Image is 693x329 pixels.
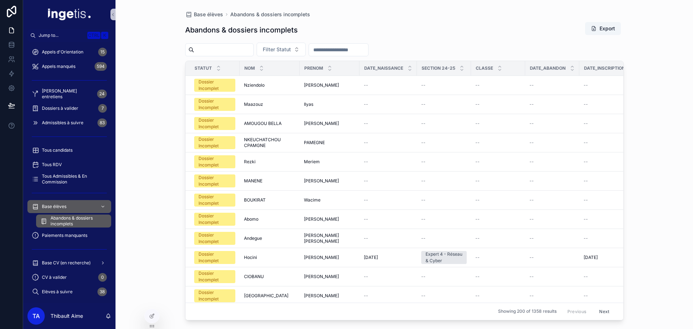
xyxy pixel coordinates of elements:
span: Dossiers à valider [42,105,78,111]
a: [PERSON_NAME] [304,178,355,184]
span: -- [475,140,480,146]
a: Abandons & dossiers incomplets [230,11,310,18]
a: Meriem [304,159,355,165]
a: Nziendolo [244,82,295,88]
div: Dossier Incomplet [199,194,231,207]
span: -- [475,274,480,280]
a: -- [475,121,521,126]
a: -- [529,121,575,126]
span: -- [364,159,368,165]
a: Tous RDV [27,158,111,171]
span: -- [475,197,480,203]
span: BOUKIRAT [244,197,266,203]
span: -- [529,159,534,165]
a: -- [529,216,575,222]
button: Jump to...CtrlK [27,29,111,42]
a: Dossier Incomplet [194,117,235,130]
span: -- [529,255,534,260]
span: -- [475,293,480,299]
a: -- [529,255,575,260]
button: Next [594,306,614,317]
a: -- [475,235,521,241]
a: [PERSON_NAME] entretiens24 [27,87,111,100]
a: -- [529,82,575,88]
a: -- [475,255,521,260]
span: [PERSON_NAME] [304,216,339,222]
a: -- [421,140,467,146]
a: -- [475,159,521,165]
a: -- [421,178,467,184]
span: Appels manqués [42,64,75,69]
span: -- [364,216,368,222]
span: -- [584,82,588,88]
span: -- [475,159,480,165]
span: -- [364,197,368,203]
span: -- [364,121,368,126]
a: Dossier Incomplet [194,155,235,168]
span: Jump to... [39,33,84,38]
a: -- [421,82,467,88]
span: -- [584,140,588,146]
a: [PERSON_NAME] [304,121,355,126]
div: Dossier Incomplet [199,251,231,264]
a: CV à valider0 [27,271,111,284]
a: Dossier Incomplet [194,98,235,111]
span: -- [584,293,588,299]
span: Base CV (en recherche) [42,260,91,266]
a: [DATE] [364,255,413,260]
a: -- [475,216,521,222]
a: MANENE [244,178,295,184]
span: Statut [195,65,212,71]
span: CV à valider [42,274,67,280]
a: Abandons & dossiers incomplets [36,215,111,228]
a: Dossier Incomplet [194,79,235,92]
a: -- [584,197,650,203]
a: -- [421,159,467,165]
span: -- [529,197,534,203]
a: NKEUCHATCHOU CPAMGNE [244,137,295,148]
span: -- [584,274,588,280]
a: AMOUGOU BELLA [244,121,295,126]
a: -- [529,235,575,241]
a: Appels manqués594 [27,60,111,73]
a: -- [364,274,413,280]
a: -- [364,101,413,107]
div: Dossier Incomplet [199,98,231,111]
a: -- [584,82,650,88]
a: Dossiers à valider7 [27,102,111,115]
a: -- [421,216,467,222]
span: Wacime [304,197,321,203]
a: -- [421,101,467,107]
div: Dossier Incomplet [199,79,231,92]
span: Elèves à suivre [42,289,73,295]
span: -- [421,197,426,203]
a: Abomo [244,216,295,222]
a: -- [364,197,413,203]
img: App logo [48,9,91,20]
div: 0 [98,273,107,282]
span: PAMEGNE [304,140,325,146]
div: Dossier Incomplet [199,174,231,187]
span: [PERSON_NAME] [304,121,339,126]
a: Wacime [304,197,355,203]
span: -- [421,140,426,146]
span: -- [364,82,368,88]
span: -- [584,121,588,126]
a: Dossier Incomplet [194,194,235,207]
span: -- [364,293,368,299]
span: Section 24-25 [422,65,455,71]
a: Expert 4 - Réseau & Cyber [421,251,467,264]
span: Date_Inscription_24-25 [584,65,641,71]
div: Dossier Incomplet [199,117,231,130]
a: [PERSON_NAME] [304,274,355,280]
a: [PERSON_NAME] [304,216,355,222]
span: -- [529,216,534,222]
a: -- [475,197,521,203]
a: -- [475,101,521,107]
a: CIOBANU [244,274,295,280]
span: [PERSON_NAME] [304,293,339,299]
a: -- [584,121,650,126]
a: [PERSON_NAME] [PERSON_NAME] [304,233,355,244]
h1: Abandons & dossiers incomplets [185,25,298,35]
a: -- [584,140,650,146]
